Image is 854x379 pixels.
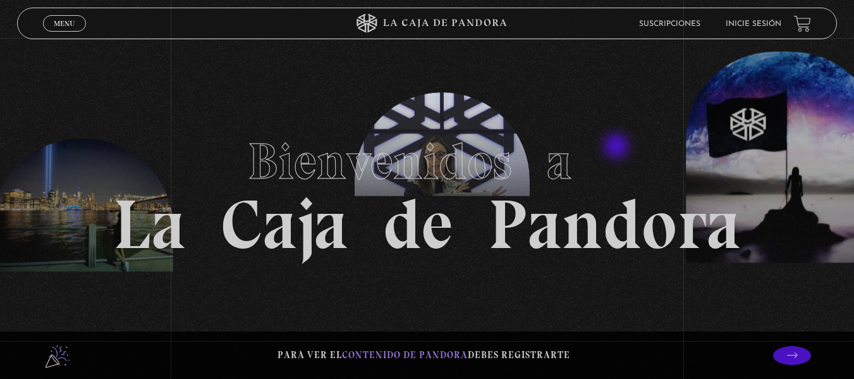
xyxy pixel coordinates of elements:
a: View your shopping cart [794,15,811,32]
p: Para ver el debes registrarte [278,347,570,364]
span: contenido de Pandora [342,349,468,361]
h1: La Caja de Pandora [113,120,741,259]
span: Cerrar [49,30,79,39]
span: Menu [54,20,75,27]
a: Suscripciones [639,20,700,28]
span: Bienvenidos a [248,131,607,192]
a: Inicie sesión [726,20,781,28]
